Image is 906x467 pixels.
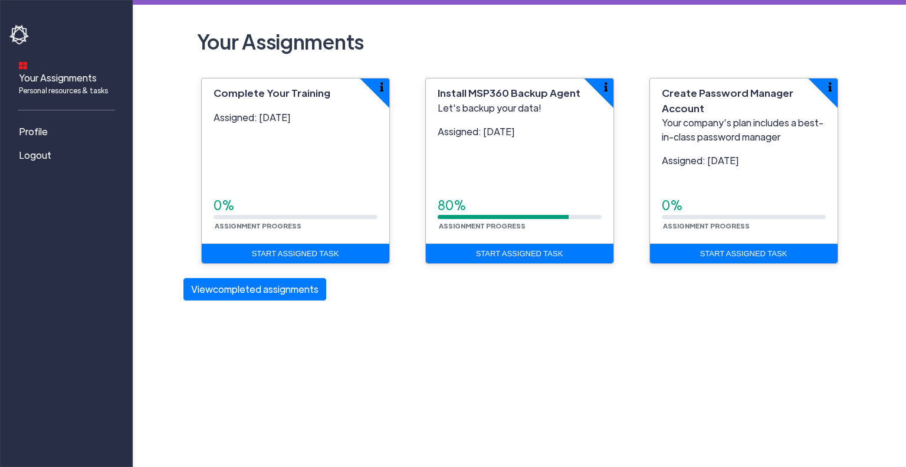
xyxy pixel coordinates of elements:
[662,86,793,115] span: Create Password Manager Account
[19,148,51,162] span: Logout
[19,71,108,96] span: Your Assignments
[438,125,602,139] p: Assigned: [DATE]
[438,221,527,230] small: Assignment Progress
[380,82,383,92] img: info-icon.svg
[650,244,838,264] a: Start Assigned Task
[183,278,326,301] button: Viewcompleted assignments
[9,25,31,45] img: havoc-shield-logo-white.png
[214,221,303,230] small: Assignment Progress
[214,196,377,215] div: 0%
[662,116,826,144] p: Your company’s plan includes a best-in-class password manager
[438,86,580,99] span: Install MSP360 Backup Agent
[19,85,108,96] span: Personal resources & tasks
[828,82,832,92] img: info-icon.svg
[214,86,330,99] span: Complete Your Training
[214,110,377,125] p: Assigned: [DATE]
[438,101,602,115] p: Let's backup your data!
[9,120,127,143] a: Profile
[604,82,608,92] img: info-icon.svg
[438,196,602,215] div: 80%
[19,125,48,139] span: Profile
[202,244,389,264] a: Start Assigned Task
[9,54,127,100] a: Your AssignmentsPersonal resources & tasks
[426,244,613,264] a: Start Assigned Task
[192,24,847,59] h2: Your Assignments
[662,154,826,168] p: Assigned: [DATE]
[9,143,127,167] a: Logout
[662,196,826,215] div: 0%
[19,61,27,70] img: dashboard-icon.svg
[662,221,751,230] small: Assignment Progress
